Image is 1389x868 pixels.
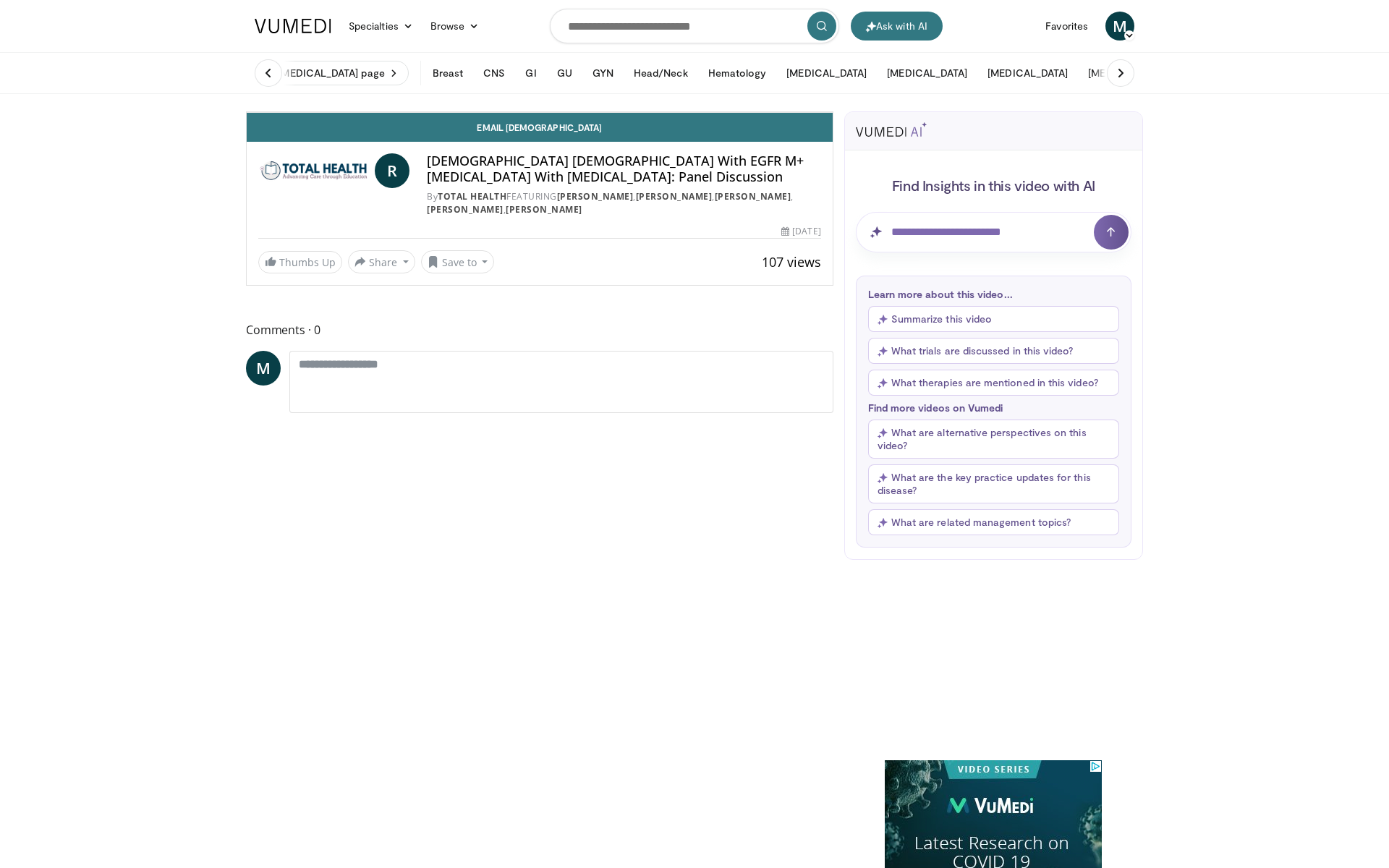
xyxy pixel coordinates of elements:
[584,59,622,88] button: GYN
[868,509,1119,535] button: What are related management topics?
[427,203,504,216] a: [PERSON_NAME]
[246,61,409,85] a: Visit [MEDICAL_DATA] page
[1105,12,1134,41] a: M
[979,59,1076,88] button: [MEDICAL_DATA]
[421,250,495,273] button: Save to
[517,59,545,88] button: GI
[868,338,1119,364] button: What trials are discussed in this video?
[715,190,791,203] a: [PERSON_NAME]
[781,225,820,238] div: [DATE]
[778,59,875,88] button: [MEDICAL_DATA]
[868,370,1119,396] button: What therapies are mentioned in this video?
[868,464,1119,503] button: What are the key practice updates for this disease?
[878,59,976,88] button: [MEDICAL_DATA]
[438,190,506,203] a: Total Health
[427,190,820,216] div: By FEATURING , , , ,
[868,306,1119,332] button: Summarize this video
[255,19,331,33] img: VuMedi Logo
[636,190,713,203] a: [PERSON_NAME]
[1037,12,1097,41] a: Favorites
[851,12,943,41] button: Ask with AI
[258,251,342,273] a: Thumbs Up
[246,351,281,386] a: M
[550,9,839,43] input: Search topics, interventions
[247,112,833,113] video-js: Video Player
[868,420,1119,459] button: What are alternative perspectives on this video?
[427,153,820,184] h4: [DEMOGRAPHIC_DATA] [DEMOGRAPHIC_DATA] With EGFR M+ [MEDICAL_DATA] With [MEDICAL_DATA]: Panel Disc...
[1079,59,1177,88] button: [MEDICAL_DATA]
[856,122,927,137] img: vumedi-ai-logo.svg
[422,12,488,41] a: Browse
[856,176,1131,195] h4: Find Insights in this video with AI
[856,212,1131,252] input: Question for AI
[700,59,776,88] button: Hematology
[424,59,472,88] button: Breast
[625,59,697,88] button: Head/Neck
[868,288,1119,300] p: Learn more about this video...
[548,59,581,88] button: GU
[258,153,369,188] img: Total Health
[557,190,634,203] a: [PERSON_NAME]
[762,253,821,271] span: 107 views
[340,12,422,41] a: Specialties
[246,320,833,339] span: Comments 0
[375,153,409,188] a: R
[348,250,415,273] button: Share
[885,571,1102,752] iframe: Advertisement
[868,401,1119,414] p: Find more videos on Vumedi
[247,113,833,142] a: Email [DEMOGRAPHIC_DATA]
[475,59,514,88] button: CNS
[506,203,582,216] a: [PERSON_NAME]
